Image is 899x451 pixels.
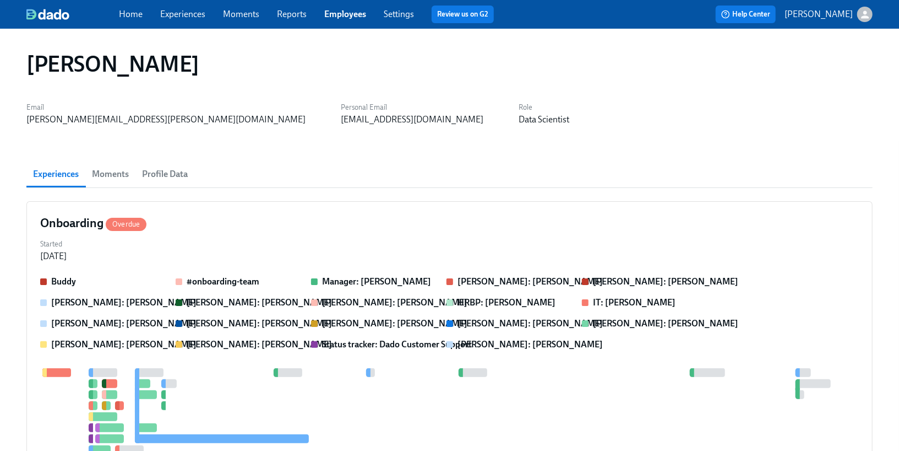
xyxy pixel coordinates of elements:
label: Email [26,101,306,114]
span: Profile Data [142,167,188,182]
a: Moments [223,9,259,19]
strong: #onboarding-team [187,276,259,287]
button: Help Center [716,6,776,23]
button: [PERSON_NAME] [784,7,873,22]
strong: [PERSON_NAME]: [PERSON_NAME] [51,318,197,329]
div: [PERSON_NAME][EMAIL_ADDRESS][PERSON_NAME][DOMAIN_NAME] [26,114,306,126]
strong: [PERSON_NAME]: [PERSON_NAME] [187,318,332,329]
strong: [PERSON_NAME]: [PERSON_NAME] [457,339,603,350]
a: dado [26,9,119,20]
strong: [PERSON_NAME]: [PERSON_NAME] [322,318,467,329]
button: Review us on G2 [432,6,494,23]
strong: [PERSON_NAME]: [PERSON_NAME] [593,276,738,287]
strong: [PERSON_NAME]: [PERSON_NAME] [593,318,738,329]
a: Experiences [160,9,205,19]
span: Overdue [106,220,146,228]
strong: [PERSON_NAME]: [PERSON_NAME] [51,297,197,308]
strong: [PERSON_NAME]: [PERSON_NAME] [187,339,332,350]
h4: Onboarding [40,215,146,232]
strong: Manager: [PERSON_NAME] [322,276,431,287]
label: Personal Email [341,101,483,114]
strong: [PERSON_NAME]: [PERSON_NAME] [187,297,332,308]
strong: IT: [PERSON_NAME] [593,297,675,308]
strong: Status tracker: Dado Customer Support [322,339,472,350]
label: Started [40,238,67,250]
div: [EMAIL_ADDRESS][DOMAIN_NAME] [341,114,483,126]
strong: HRBP: [PERSON_NAME] [457,297,555,308]
a: Reports [277,9,307,19]
strong: [PERSON_NAME]: [PERSON_NAME] [51,339,197,350]
a: Employees [324,9,366,19]
a: Settings [384,9,414,19]
span: Help Center [721,9,770,20]
span: Moments [92,167,129,182]
strong: [PERSON_NAME]: [PERSON_NAME] [457,318,603,329]
p: [PERSON_NAME] [784,8,853,20]
img: dado [26,9,69,20]
label: Role [519,101,569,114]
a: Home [119,9,143,19]
div: [DATE] [40,250,67,262]
strong: Buddy [51,276,76,287]
h1: [PERSON_NAME] [26,51,199,77]
a: Review us on G2 [437,9,488,20]
strong: [PERSON_NAME]: [PERSON_NAME] [322,297,467,308]
span: Experiences [33,167,79,182]
strong: [PERSON_NAME]: [PERSON_NAME] [457,276,603,287]
div: Data Scientist [519,114,569,126]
